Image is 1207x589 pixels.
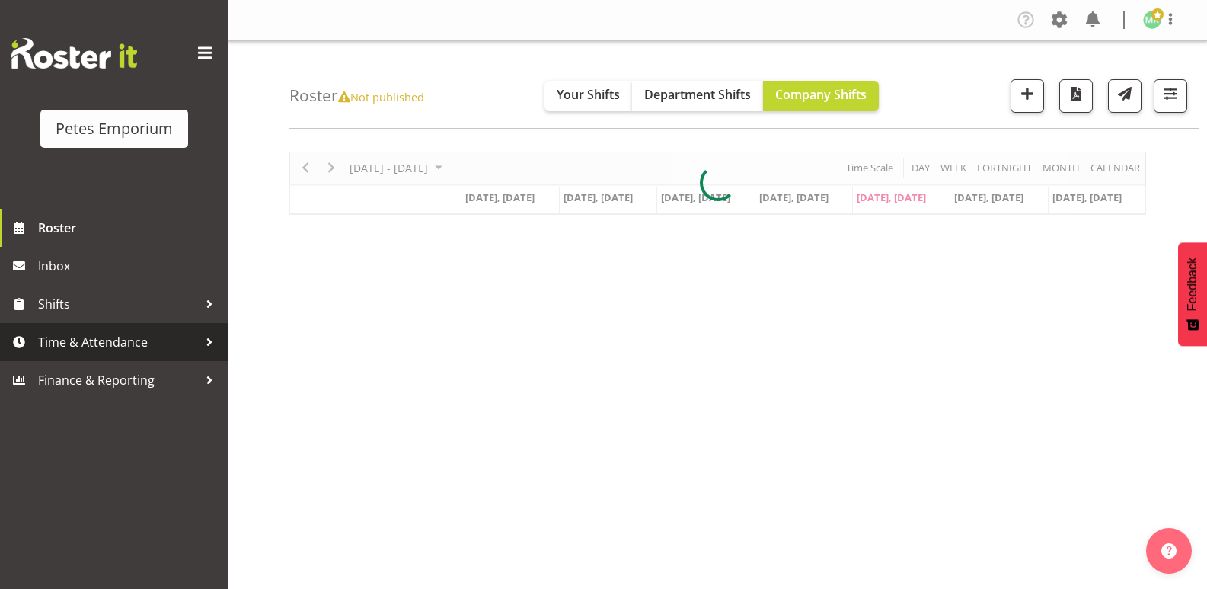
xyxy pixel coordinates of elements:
[11,38,137,69] img: Rosterit website logo
[38,293,198,315] span: Shifts
[763,81,879,111] button: Company Shifts
[38,331,198,354] span: Time & Attendance
[1154,79,1187,113] button: Filter Shifts
[38,369,198,392] span: Finance & Reporting
[38,216,221,239] span: Roster
[544,81,632,111] button: Your Shifts
[1059,79,1093,113] button: Download a PDF of the roster according to the set date range.
[338,89,424,104] span: Not published
[1178,242,1207,346] button: Feedback - Show survey
[38,254,221,277] span: Inbox
[1161,543,1177,559] img: help-xxl-2.png
[56,117,173,140] div: Petes Emporium
[557,86,620,103] span: Your Shifts
[644,86,751,103] span: Department Shifts
[632,81,763,111] button: Department Shifts
[775,86,867,103] span: Company Shifts
[1011,79,1044,113] button: Add a new shift
[1186,258,1199,311] span: Feedback
[289,87,424,104] h4: Roster
[1108,79,1142,113] button: Send a list of all shifts for the selected filtered period to all rostered employees.
[1143,11,1161,29] img: melanie-richardson713.jpg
